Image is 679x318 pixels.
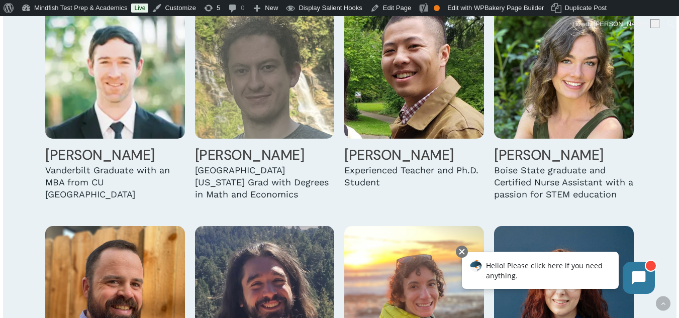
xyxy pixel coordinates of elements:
a: [PERSON_NAME] [494,146,604,164]
a: [PERSON_NAME] [195,146,305,164]
span: [PERSON_NAME] [594,20,647,28]
div: OK [434,5,440,11]
div: Vanderbilt Graduate with an MBA from CU [GEOGRAPHIC_DATA] [45,164,185,200]
a: [PERSON_NAME] [45,146,155,164]
a: Live [131,4,148,13]
iframe: Chatbot [451,244,665,304]
div: Boise State graduate and Certified Nurse Assistant with a passion for STEM education [494,164,634,200]
a: [PERSON_NAME] [344,146,454,164]
div: Experienced Teacher and Ph.D. Student [344,164,484,188]
a: Howdy, [569,16,663,32]
div: [GEOGRAPHIC_DATA][US_STATE] Grad with Degrees in Math and Economics [195,164,335,200]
